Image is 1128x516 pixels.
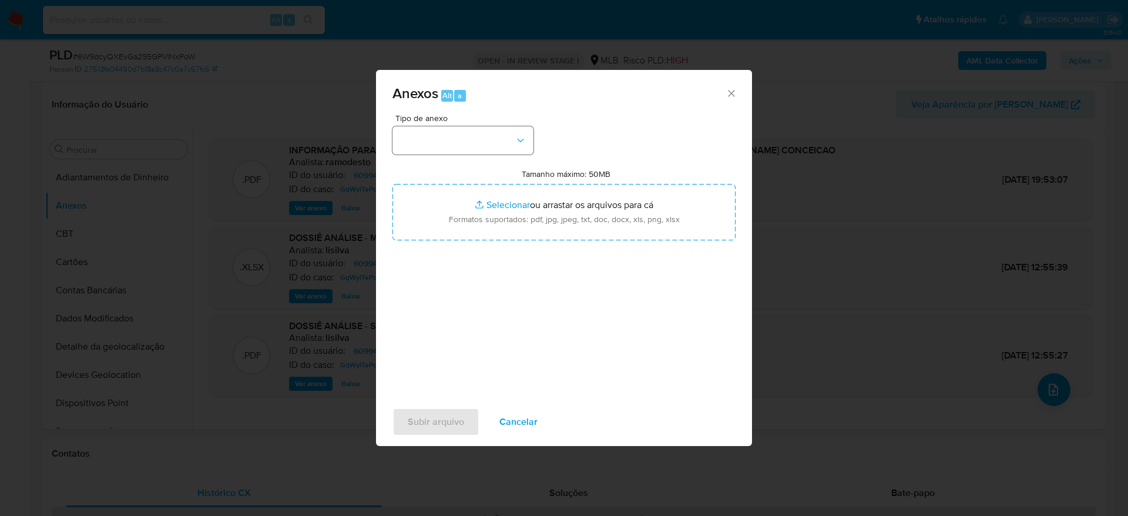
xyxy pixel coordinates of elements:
[499,409,538,435] span: Cancelar
[395,114,536,122] span: Tipo de anexo
[522,169,610,179] label: Tamanho máximo: 50MB
[392,83,438,103] span: Anexos
[458,90,462,101] span: a
[726,88,736,98] button: Fechar
[484,408,553,436] button: Cancelar
[442,90,452,101] span: Alt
